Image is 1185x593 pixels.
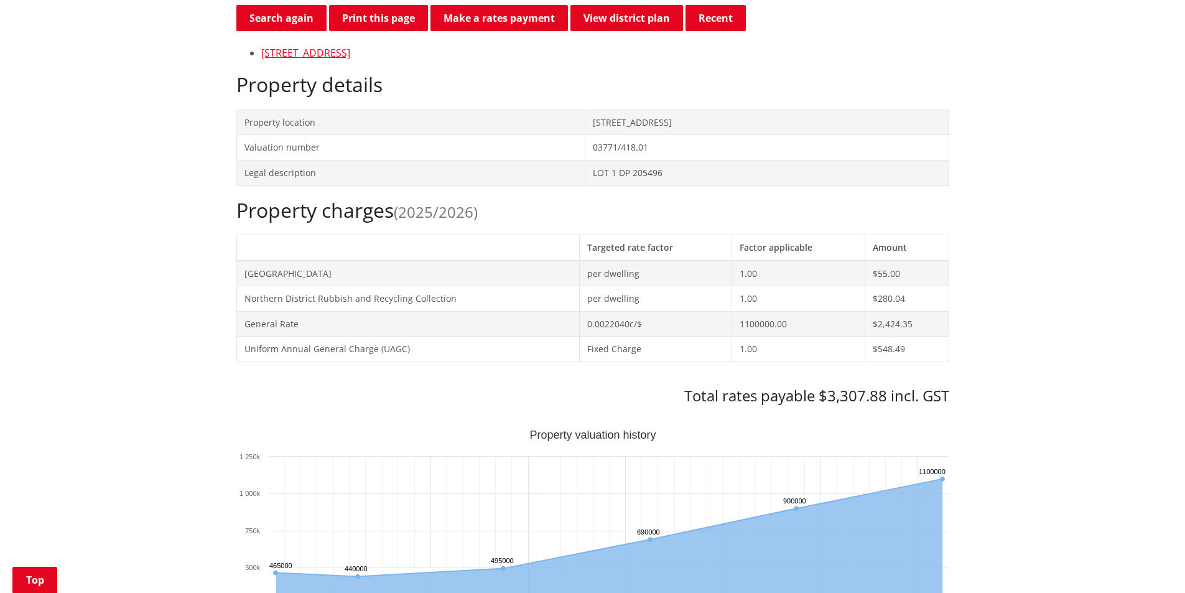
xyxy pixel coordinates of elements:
[394,202,478,222] span: (2025/2026)
[865,235,949,260] th: Amount
[732,261,865,286] td: 1.00
[865,337,949,362] td: $548.49
[732,286,865,312] td: 1.00
[355,574,360,579] path: Saturday, Jun 30, 12:00, 440,000. Capital Value.
[239,453,260,460] text: 1 250k
[430,5,568,31] a: Make a rates payment
[865,261,949,286] td: $55.00
[579,286,732,312] td: per dwelling
[245,527,260,535] text: 750k
[236,286,579,312] td: Northern District Rubbish and Recycling Collection
[236,387,949,405] h3: Total rates payable $3,307.88 incl. GST
[793,506,798,511] path: Wednesday, Jun 30, 12:00, 900,000. Capital Value.
[570,5,683,31] a: View district plan
[329,5,428,31] button: Print this page
[236,135,585,161] td: Valuation number
[345,565,368,572] text: 440000
[236,311,579,337] td: General Rate
[491,557,514,564] text: 495000
[579,235,732,260] th: Targeted rate factor
[732,337,865,362] td: 1.00
[585,135,949,161] td: 03771/418.01
[236,110,585,135] td: Property location
[732,311,865,337] td: 1100000.00
[12,567,57,593] a: Top
[940,476,945,481] path: Sunday, Jun 30, 12:00, 1,100,000. Capital Value.
[269,562,292,569] text: 465000
[501,566,506,571] path: Tuesday, Jun 30, 12:00, 495,000. Capital Value.
[261,46,350,60] a: [STREET_ADDRESS]
[579,261,732,286] td: per dwelling
[865,286,949,312] td: $280.04
[783,497,806,505] text: 900000
[685,5,746,31] button: Recent
[637,528,660,536] text: 690000
[648,537,653,542] path: Saturday, Jun 30, 12:00, 690,000. Capital Value.
[236,261,579,286] td: [GEOGRAPHIC_DATA]
[236,337,579,362] td: Uniform Annual General Charge (UAGC)
[585,160,949,185] td: LOT 1 DP 205496
[272,570,277,575] path: Wednesday, Oct 27, 11:00, 465,000. Capital Value.
[236,198,949,222] h2: Property charges
[919,468,946,475] text: 1100000
[236,73,949,96] h2: Property details
[1128,541,1173,586] iframe: Messenger Launcher
[585,110,949,135] td: [STREET_ADDRESS]
[865,311,949,337] td: $2,424.35
[236,5,327,31] a: Search again
[579,337,732,362] td: Fixed Charge
[529,429,656,441] text: Property valuation history
[732,235,865,260] th: Factor applicable
[239,490,260,497] text: 1 000k
[236,160,585,185] td: Legal description
[245,564,260,571] text: 500k
[579,311,732,337] td: 0.0022040c/$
